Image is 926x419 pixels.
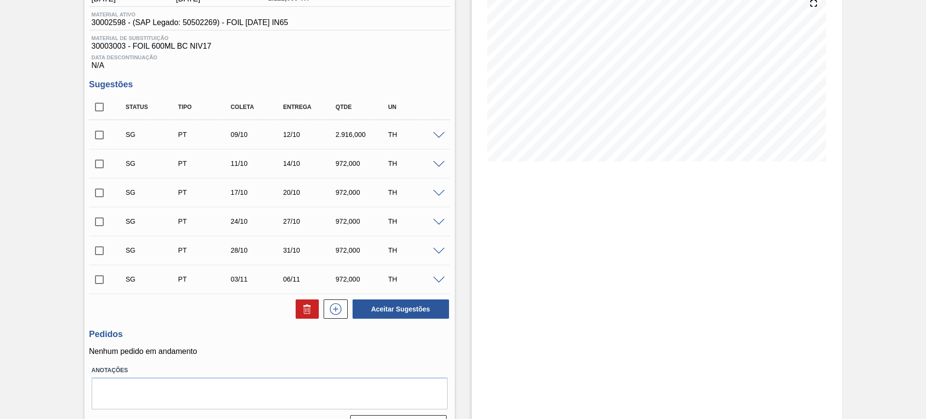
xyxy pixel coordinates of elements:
div: 972,000 [333,246,392,254]
div: Sugestão Criada [123,131,182,138]
div: 12/10/2025 [281,131,339,138]
h3: Sugestões [89,80,450,90]
label: Anotações [92,364,448,378]
div: Tipo [176,104,234,110]
div: TH [386,160,444,167]
div: Pedido de Transferência [176,131,234,138]
button: Aceitar Sugestões [353,299,449,319]
div: 31/10/2025 [281,246,339,254]
div: 2.916,000 [333,131,392,138]
h3: Pedidos [89,329,450,339]
div: 17/10/2025 [228,189,286,196]
div: 11/10/2025 [228,160,286,167]
div: 09/10/2025 [228,131,286,138]
div: 27/10/2025 [281,217,339,225]
div: Entrega [281,104,339,110]
div: Pedido de Transferência [176,275,234,283]
span: 30003003 - FOIL 600ML BC NIV17 [92,42,448,51]
div: Coleta [228,104,286,110]
div: Nova sugestão [319,299,348,319]
div: TH [386,131,444,138]
div: Sugestão Criada [123,160,182,167]
div: 972,000 [333,275,392,283]
div: Status [123,104,182,110]
div: N/A [89,51,450,70]
div: Pedido de Transferência [176,160,234,167]
div: Pedido de Transferência [176,246,234,254]
div: Pedido de Transferência [176,217,234,225]
div: Sugestão Criada [123,275,182,283]
div: TH [386,189,444,196]
div: Sugestão Criada [123,246,182,254]
div: UN [386,104,444,110]
span: Material ativo [92,12,288,17]
div: 972,000 [333,189,392,196]
div: 03/11/2025 [228,275,286,283]
div: Qtde [333,104,392,110]
span: Data Descontinuação [92,54,448,60]
div: 06/11/2025 [281,275,339,283]
div: 14/10/2025 [281,160,339,167]
div: Sugestão Criada [123,189,182,196]
div: 972,000 [333,217,392,225]
p: Nenhum pedido em andamento [89,347,450,356]
div: Pedido de Transferência [176,189,234,196]
span: Material de Substituição [92,35,448,41]
div: 20/10/2025 [281,189,339,196]
span: 30002598 - (SAP Legado: 50502269) - FOIL [DATE] IN65 [92,18,288,27]
div: Aceitar Sugestões [348,298,450,320]
div: TH [386,275,444,283]
div: TH [386,246,444,254]
div: TH [386,217,444,225]
div: Sugestão Criada [123,217,182,225]
div: Excluir Sugestões [291,299,319,319]
div: 24/10/2025 [228,217,286,225]
div: 28/10/2025 [228,246,286,254]
div: 972,000 [333,160,392,167]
